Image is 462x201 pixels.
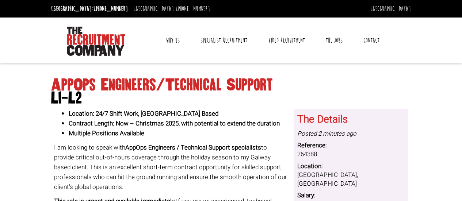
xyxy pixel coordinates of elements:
strong: Multiple Positions Available [69,129,144,138]
li: [GEOGRAPHIC_DATA]: [131,3,212,15]
strong: Contract Length: Now – Christmas 2025, with potential to extend the duration [69,119,280,128]
h1: AppOps Engineers/Technical Support [51,78,411,105]
h3: The Details [297,114,405,125]
dd: 264388 [297,150,405,159]
a: Video Recruitment [263,31,310,50]
a: [GEOGRAPHIC_DATA] [370,5,411,13]
dd: [GEOGRAPHIC_DATA], [GEOGRAPHIC_DATA] [297,171,405,189]
dt: Reference: [297,141,405,150]
a: The Jobs [320,31,348,50]
a: [PHONE_NUMBER] [176,5,210,13]
i: Posted 2 minutes ago [297,129,356,138]
span: L1-L2 [51,92,411,105]
dt: Salary: [297,191,405,200]
li: [GEOGRAPHIC_DATA]: [49,3,130,15]
a: Why Us [160,31,185,50]
dt: Location: [297,162,405,171]
a: [PHONE_NUMBER] [93,5,128,13]
a: Specialist Recruitment [195,31,253,50]
img: The Recruitment Company [67,27,125,56]
strong: AppOps Engineers / Technical Support specialists [125,143,261,152]
strong: Location: 24/7 Shift Work, [GEOGRAPHIC_DATA] Based [69,109,218,118]
a: Contact [358,31,385,50]
p: I am looking to speak with to provide critical out-of-hours coverage through the holiday season t... [54,143,289,192]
